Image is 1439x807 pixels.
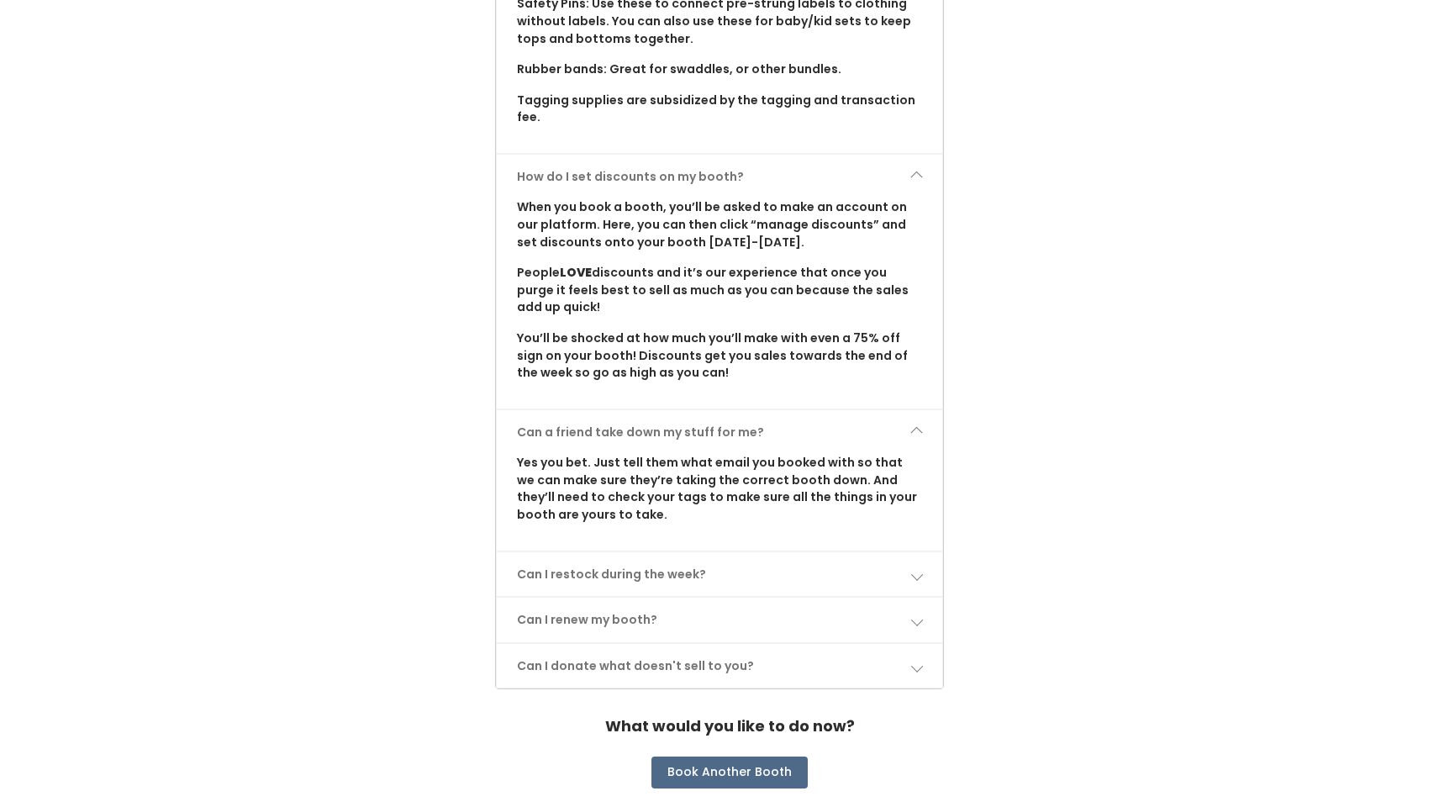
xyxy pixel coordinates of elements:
p: Rubber bands: Great for swaddles, or other bundles. [517,61,921,78]
a: Can I renew my booth? [497,598,941,642]
p: When you book a booth, you’ll be asked to make an account on our platform. Here, you can then cli... [517,198,921,251]
a: How do I set discounts on my booth? [497,155,941,199]
p: Tagging supplies are subsidized by the tagging and transaction fee. [517,92,921,126]
p: Yes you bet. Just tell them what email you booked with so that we can make sure they’re taking th... [517,454,921,523]
h4: What would you like to do now? [605,709,855,743]
a: Can I restock during the week? [497,552,941,597]
p: You’ll be shocked at how much you’ll make with even a 75% off sign on your booth! Discounts get y... [517,330,921,382]
a: Can a friend take down my stuff for me? [497,410,941,455]
b: LOVE [560,264,592,281]
p: People discounts and it’s our experience that once you purge it feels best to sell as much as you... [517,264,921,316]
a: Can I donate what doesn't sell to you? [497,644,941,688]
button: Book Another Booth [651,757,808,789]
